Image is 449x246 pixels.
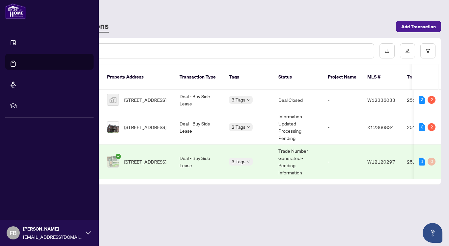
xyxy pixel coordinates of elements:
td: Deal - Buy Side Lease [174,110,224,145]
div: 3 [419,96,425,104]
span: [STREET_ADDRESS] [124,158,166,165]
span: down [247,98,250,101]
th: Status [273,64,323,90]
div: 2 [428,96,435,104]
td: Deal - Buy Side Lease [174,145,224,179]
td: Deal Closed [273,90,323,110]
span: filter [426,49,430,53]
button: filter [420,43,435,58]
img: thumbnail-img [107,156,119,167]
span: Add Transaction [401,21,436,32]
img: thumbnail-img [107,122,119,133]
span: 3 Tags [232,96,245,103]
th: Transaction Type [174,64,224,90]
span: 3 Tags [232,158,245,165]
img: logo [5,3,26,19]
button: Add Transaction [396,21,441,32]
td: Deal - Buy Side Lease [174,90,224,110]
th: MLS # [362,64,402,90]
div: 2 [428,123,435,131]
th: Project Name [323,64,362,90]
span: down [247,125,250,129]
button: edit [400,43,415,58]
div: 0 [428,158,435,166]
span: edit [405,49,410,53]
td: Information Updated - Processing Pending [273,110,323,145]
th: Tags [224,64,273,90]
span: down [247,160,250,163]
th: Property Address [102,64,174,90]
td: 2514671 [402,90,448,110]
button: download [379,43,395,58]
div: 3 [419,123,425,131]
td: Trade Number Generated - Pending Information [273,145,323,179]
span: X12366834 [367,124,394,130]
td: - [323,110,362,145]
button: Open asap [423,223,442,243]
span: W12336033 [367,97,395,103]
span: 2 Tags [232,123,245,131]
span: [STREET_ADDRESS] [124,96,166,103]
th: Trade Number [402,64,448,90]
span: check-circle [116,154,121,159]
span: [PERSON_NAME] [23,225,82,233]
span: W12120297 [367,159,395,165]
span: [STREET_ADDRESS] [124,123,166,131]
td: - [323,145,362,179]
div: 1 [419,158,425,166]
img: thumbnail-img [107,94,119,105]
span: download [385,49,389,53]
td: 2515129 [402,110,448,145]
td: 2510016 [402,145,448,179]
td: - [323,90,362,110]
span: FB [10,228,17,237]
span: [EMAIL_ADDRESS][DOMAIN_NAME] [23,233,82,240]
